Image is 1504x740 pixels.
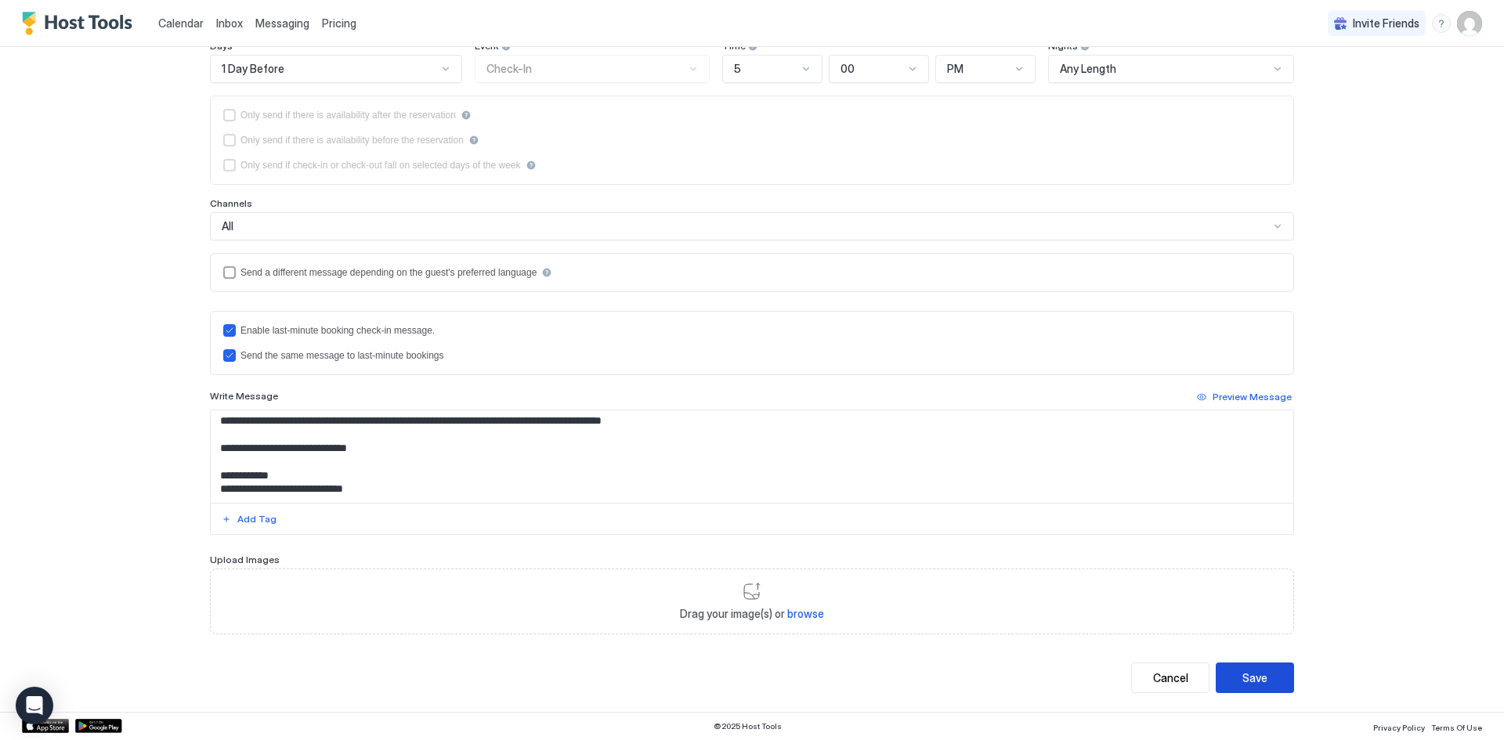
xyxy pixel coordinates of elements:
[222,62,284,76] span: 1 Day Before
[216,15,243,31] a: Inbox
[255,15,309,31] a: Messaging
[16,687,53,724] div: Open Intercom Messenger
[158,16,204,30] span: Calendar
[1131,662,1209,693] button: Cancel
[680,607,824,621] span: Drag your image(s) or
[240,325,435,336] div: Enable last-minute booking check-in message.
[1213,390,1292,404] div: Preview Message
[219,510,279,529] button: Add Tag
[222,219,233,233] span: All
[787,607,824,620] span: browse
[240,350,443,361] div: Send the same message to last-minute bookings
[1242,670,1267,686] div: Save
[1431,718,1482,735] a: Terms Of Use
[1432,14,1451,33] div: menu
[947,62,963,76] span: PM
[1373,723,1425,732] span: Privacy Policy
[223,159,1281,171] div: isLimited
[1195,388,1294,406] button: Preview Message
[255,16,309,30] span: Messaging
[240,267,537,278] div: Send a different message depending on the guest's preferred language
[158,15,204,31] a: Calendar
[210,554,280,565] span: Upload Images
[210,390,278,402] span: Write Message
[734,62,741,76] span: 5
[714,721,782,731] span: © 2025 Host Tools
[237,512,277,526] div: Add Tag
[223,266,1281,279] div: languagesEnabled
[841,62,855,76] span: 00
[1060,62,1116,76] span: Any Length
[75,719,122,733] a: Google Play Store
[22,719,69,733] a: App Store
[1373,718,1425,735] a: Privacy Policy
[1431,723,1482,732] span: Terms Of Use
[223,134,1281,146] div: beforeReservation
[210,197,252,209] span: Channels
[240,160,521,171] div: Only send if check-in or check-out fall on selected days of the week
[1153,670,1188,686] div: Cancel
[240,110,456,121] div: Only send if there is availability after the reservation
[211,410,1293,503] textarea: Input Field
[223,324,1281,337] div: lastMinuteMessageEnabled
[1216,662,1294,693] button: Save
[1457,11,1482,36] div: User profile
[223,109,1281,121] div: afterReservation
[22,12,139,35] a: Host Tools Logo
[223,349,1281,362] div: lastMinuteMessageIsTheSame
[1353,16,1419,31] span: Invite Friends
[240,135,464,146] div: Only send if there is availability before the reservation
[216,16,243,30] span: Inbox
[322,16,356,31] span: Pricing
